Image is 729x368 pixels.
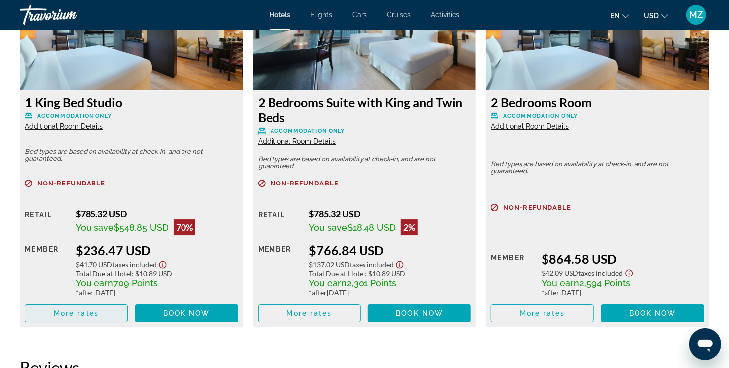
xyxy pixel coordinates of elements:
div: : $10.89 USD [76,269,238,277]
button: Change currency [644,8,668,23]
p: Bed types are based on availability at check-in, and are not guaranteed. [258,156,471,170]
div: Member [25,243,68,297]
p: Bed types are based on availability at check-in, and are not guaranteed. [491,161,704,175]
p: Bed types are based on availability at check-in, and are not guaranteed. [25,148,238,162]
iframe: Кнопка запуска окна обмена сообщениями [689,328,721,360]
span: 2,301 Points [347,278,396,288]
a: Flights [310,11,332,19]
div: $236.47 USD [76,243,238,258]
h3: 1 King Bed Studio [25,95,238,110]
a: Hotels [270,11,290,19]
button: User Menu [683,4,709,25]
span: Taxes included [112,260,157,269]
span: You earn [76,278,113,288]
div: $785.32 USD [76,208,238,219]
span: Book now [629,309,676,317]
span: Accommodation Only [503,113,578,119]
div: $785.32 USD [309,208,471,219]
span: More rates [54,309,99,317]
div: Retail [25,208,68,235]
span: Non-refundable [271,180,339,186]
span: Additional Room Details [491,122,569,130]
button: More rates [25,304,128,322]
span: Accommodation Only [271,128,345,134]
div: $864.58 USD [542,251,704,266]
span: Total Due at Hotel [309,269,365,277]
span: after [79,288,93,297]
h3: 2 Bedrooms Suite with King and Twin Beds [258,95,471,125]
span: Additional Room Details [258,137,336,145]
span: Taxes included [350,260,394,269]
button: Show Taxes and Fees disclaimer [623,266,635,277]
span: Taxes included [579,269,623,277]
a: Cruises [387,11,411,19]
span: Book now [396,309,443,317]
button: More rates [491,304,594,322]
div: 70% [174,219,195,235]
div: 2% [401,219,418,235]
span: USD [644,12,659,20]
button: Book now [135,304,238,322]
div: * [DATE] [309,288,471,297]
div: * [DATE] [542,288,704,297]
span: Book now [163,309,210,317]
button: Show Taxes and Fees disclaimer [394,258,406,269]
a: Travorium [20,2,119,28]
button: Book now [601,304,704,322]
span: More rates [287,309,332,317]
span: $18.48 USD [347,222,396,233]
div: Member [491,251,534,297]
span: $42.09 USD [542,269,579,277]
div: : $10.89 USD [309,269,471,277]
span: $548.85 USD [114,222,169,233]
span: $137.02 USD [309,260,350,269]
span: More rates [520,309,565,317]
span: You earn [542,278,580,288]
span: MZ [690,10,703,20]
span: after [545,288,560,297]
a: Cars [352,11,367,19]
span: en [610,12,620,20]
button: Show Taxes and Fees disclaimer [157,258,169,269]
a: Activities [431,11,459,19]
div: Retail [258,208,301,235]
h3: 2 Bedrooms Room [491,95,704,110]
span: 709 Points [113,278,158,288]
span: You save [76,222,114,233]
div: Member [258,243,301,297]
button: Change language [610,8,629,23]
span: Additional Room Details [25,122,103,130]
span: after [312,288,327,297]
button: More rates [258,304,361,322]
span: You earn [309,278,347,288]
div: $766.84 USD [309,243,471,258]
span: $41.70 USD [76,260,112,269]
div: * [DATE] [76,288,238,297]
span: Non-refundable [503,204,571,211]
span: Non-refundable [37,180,105,186]
span: Total Due at Hotel [76,269,132,277]
span: 2,594 Points [580,278,631,288]
button: Book now [368,304,471,322]
span: You save [309,222,347,233]
span: Accommodation Only [37,113,112,119]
